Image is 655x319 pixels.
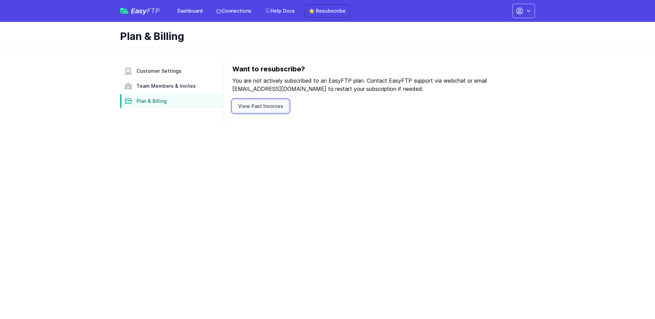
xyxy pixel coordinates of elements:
a: Plan & Billing [120,94,224,108]
a: EasyFTP [120,8,160,14]
img: easyftp_logo.png [120,8,128,14]
a: View Past Invoices [232,100,289,113]
a: Help Docs [261,5,299,17]
span: FTP [147,7,160,15]
a: Customer Settings [120,64,224,78]
a: Connections [212,5,256,17]
span: Easy [131,8,160,14]
h3: Want to resubscribe? [232,64,527,77]
a: Dashboard [173,5,207,17]
p: You are not actively subscribed to an EasyFTP plan. Contact EasyFTP support via webchat or email ... [232,77,527,93]
span: Team Members & Invites [136,83,196,89]
span: Plan & Billing [136,98,167,105]
h1: Plan & Billing [120,30,529,42]
span: Customer Settings [136,68,181,74]
a: ⭐ Resubscribe [304,4,350,17]
a: Team Members & Invites [120,79,224,93]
